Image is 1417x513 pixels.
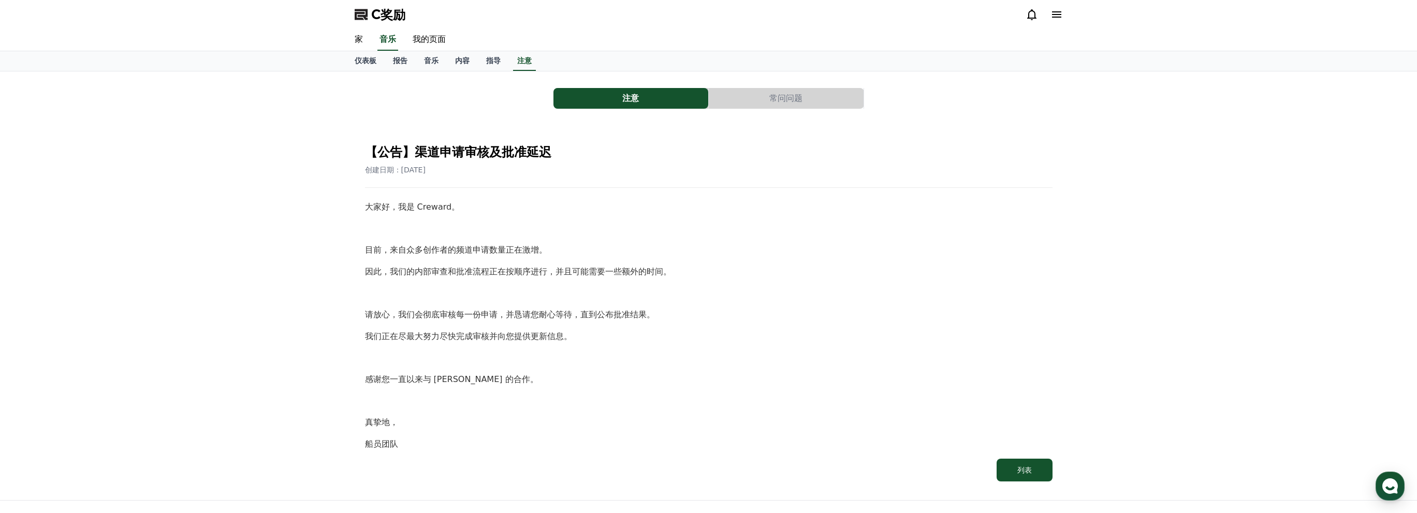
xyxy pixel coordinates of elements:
font: 注意 [517,56,532,65]
a: 仪表板 [346,51,385,71]
font: 仪表板 [355,56,376,65]
font: 请放心，我们会彻底审核每一份申请，并恳请您耐心等待，直到公布批准结果。 [365,310,655,319]
font: C奖励 [371,7,405,22]
a: 家 [346,29,371,51]
font: 因此，我们的内部审查和批准流程正在按顺序进行，并且可能需要一些额外的时间。 [365,267,671,276]
font: 家 [355,34,363,44]
a: 内容 [447,51,478,71]
a: 注意 [553,88,709,109]
font: 音乐 [424,56,439,65]
button: 列表 [997,459,1053,481]
button: 常问问题 [709,88,864,109]
font: 列表 [1017,466,1032,474]
a: 报告 [385,51,416,71]
a: 指导 [478,51,509,71]
a: C奖励 [355,6,405,23]
font: 感谢您一直以来与 [PERSON_NAME] 的合作。 [365,374,538,384]
a: 列表 [365,459,1053,481]
font: 指导 [486,56,501,65]
button: 注意 [553,88,708,109]
font: 目前，来自众多创作者的频道申请数量正在激增。 [365,245,547,255]
font: 报告 [393,56,407,65]
font: 创建日期：[DATE] [365,166,426,174]
font: 船员团队 [365,439,398,449]
font: 我的页面 [413,34,446,44]
a: 音乐 [416,51,447,71]
a: 音乐 [377,29,398,51]
font: 注意 [622,93,639,103]
font: 常问问题 [769,93,802,103]
font: 真挚地， [365,417,398,427]
font: 我们正在尽最大努力尽快完成审核并向您提供更新信息。 [365,331,572,341]
font: 大家好，我是 Creward。 [365,202,460,212]
a: 注意 [513,51,536,71]
font: 【公告】渠道申请审核及批准延迟 [365,145,551,159]
font: 音乐 [379,34,396,44]
a: 我的页面 [404,29,454,51]
font: 内容 [455,56,470,65]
